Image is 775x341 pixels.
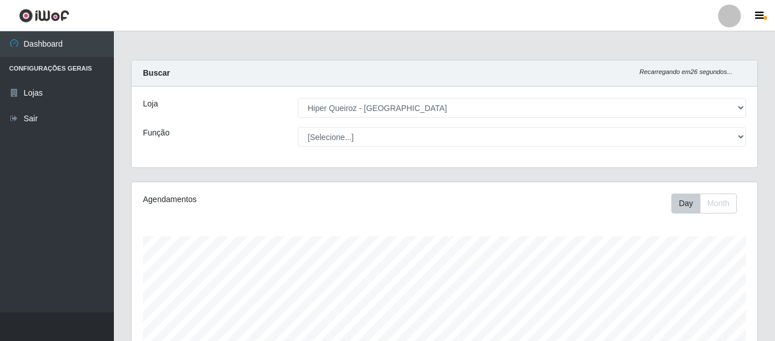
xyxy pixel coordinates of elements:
[143,194,384,206] div: Agendamentos
[143,98,158,110] label: Loja
[639,68,732,75] i: Recarregando em 26 segundos...
[143,68,170,77] strong: Buscar
[19,9,69,23] img: CoreUI Logo
[143,127,170,139] label: Função
[671,194,746,213] div: Toolbar with button groups
[671,194,700,213] button: Day
[700,194,737,213] button: Month
[671,194,737,213] div: First group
